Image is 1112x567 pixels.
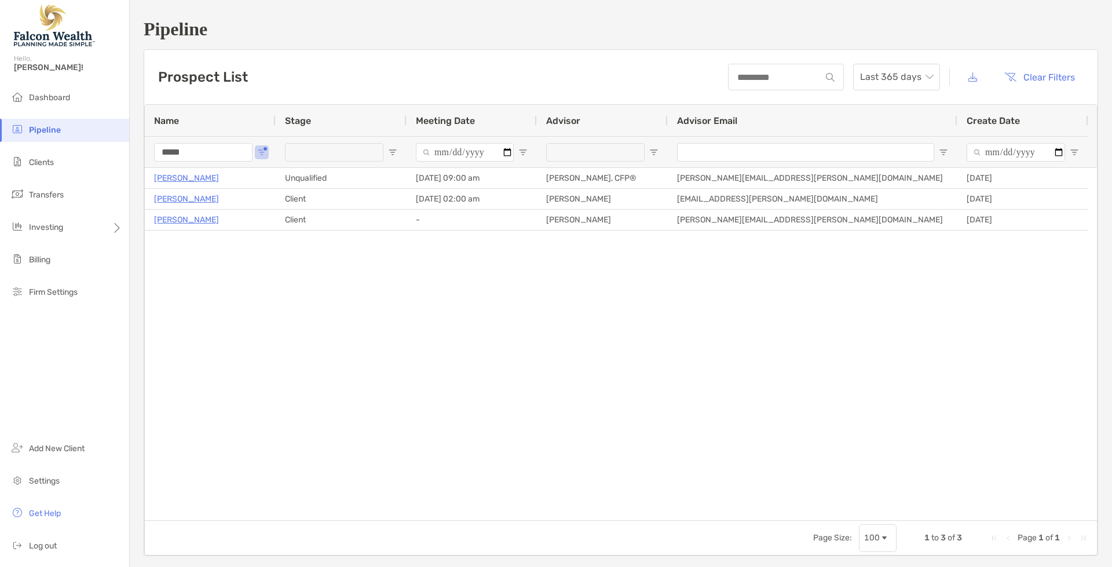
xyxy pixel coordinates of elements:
span: Dashboard [29,93,70,103]
input: Advisor Email Filter Input [677,143,934,162]
span: Get Help [29,509,61,518]
img: input icon [826,73,835,82]
span: to [931,533,939,543]
div: Client [276,210,407,230]
span: Page [1018,533,1037,543]
span: Name [154,115,179,126]
span: Log out [29,541,57,551]
div: [PERSON_NAME] [537,189,668,209]
span: Firm Settings [29,287,78,297]
span: of [1045,533,1053,543]
img: clients icon [10,155,24,169]
h3: Prospect List [158,69,248,85]
span: Last 365 days [860,64,933,90]
div: [DATE] [957,189,1088,209]
div: First Page [990,533,999,543]
span: [PERSON_NAME]! [14,63,122,72]
span: of [948,533,955,543]
span: Transfers [29,190,64,200]
img: investing icon [10,220,24,233]
div: Last Page [1078,533,1088,543]
div: - [407,210,537,230]
span: Settings [29,476,60,486]
span: 1 [1038,533,1044,543]
input: Name Filter Input [154,143,253,162]
span: Pipeline [29,125,61,135]
span: 1 [1055,533,1060,543]
button: Open Filter Menu [939,148,948,157]
img: Falcon Wealth Planning Logo [14,5,95,46]
div: Client [276,189,407,209]
img: firm-settings icon [10,284,24,298]
h1: Pipeline [144,19,1098,40]
button: Open Filter Menu [649,148,659,157]
button: Clear Filters [996,64,1084,90]
img: transfers icon [10,187,24,201]
div: 100 [864,533,880,543]
div: [PERSON_NAME], CFP® [537,168,668,188]
a: [PERSON_NAME] [154,192,219,206]
button: Open Filter Menu [1070,148,1079,157]
div: [PERSON_NAME][EMAIL_ADDRESS][PERSON_NAME][DOMAIN_NAME] [668,210,957,230]
div: Next Page [1065,533,1074,543]
span: Meeting Date [416,115,475,126]
div: [EMAIL_ADDRESS][PERSON_NAME][DOMAIN_NAME] [668,189,957,209]
span: Clients [29,158,54,167]
div: Previous Page [1004,533,1013,543]
div: Unqualified [276,168,407,188]
span: Add New Client [29,444,85,453]
input: Meeting Date Filter Input [416,143,514,162]
img: add_new_client icon [10,441,24,455]
img: pipeline icon [10,122,24,136]
img: get-help icon [10,506,24,520]
span: 1 [924,533,930,543]
div: [DATE] [957,168,1088,188]
span: 3 [957,533,962,543]
div: [PERSON_NAME] [537,210,668,230]
div: [DATE] 09:00 am [407,168,537,188]
img: dashboard icon [10,90,24,104]
span: Investing [29,222,63,232]
button: Open Filter Menu [388,148,397,157]
span: Stage [285,115,311,126]
span: 3 [941,533,946,543]
div: Page Size: [813,533,852,543]
span: Billing [29,255,50,265]
img: billing icon [10,252,24,266]
a: [PERSON_NAME] [154,171,219,185]
span: Advisor Email [677,115,737,126]
button: Open Filter Menu [518,148,528,157]
span: Create Date [967,115,1020,126]
div: Page Size [859,524,897,552]
img: settings icon [10,473,24,487]
div: [DATE] [957,210,1088,230]
img: logout icon [10,538,24,552]
input: Create Date Filter Input [967,143,1065,162]
div: [DATE] 02:00 am [407,189,537,209]
button: Open Filter Menu [257,148,266,157]
div: [PERSON_NAME][EMAIL_ADDRESS][PERSON_NAME][DOMAIN_NAME] [668,168,957,188]
a: [PERSON_NAME] [154,213,219,227]
span: Advisor [546,115,580,126]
